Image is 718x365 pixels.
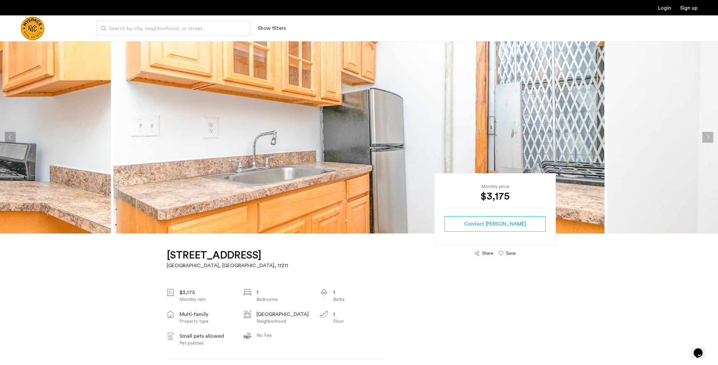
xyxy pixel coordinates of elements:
[445,190,546,203] div: $3,175
[180,310,233,318] div: multi-family
[167,262,288,269] h2: [GEOGRAPHIC_DATA], [GEOGRAPHIC_DATA] , 11211
[180,296,233,303] div: Monthly rent
[256,310,310,318] div: [GEOGRAPHIC_DATA]
[180,332,233,340] div: Small pets allowed
[333,296,387,303] div: Baths
[180,318,233,325] div: Property type
[333,310,387,318] div: 1
[180,289,233,296] div: $3,175
[5,132,16,143] button: Previous apartment
[691,339,712,359] iframe: chat widget
[464,220,526,228] span: Contact [PERSON_NAME]
[506,250,516,257] div: Save
[680,5,697,11] a: Registration
[258,24,286,32] button: Show or hide filters
[180,340,233,346] div: Pet policies
[256,289,310,296] div: 1
[482,250,493,257] div: Share
[113,41,605,233] img: apartment
[96,21,250,36] input: Apartment Search
[256,332,310,339] div: No Fee
[21,16,45,40] a: Cazamio Logo
[333,318,387,325] div: Floor
[109,25,232,32] span: Search by city, neighborhood, or street.
[445,183,546,190] div: Monthly price
[256,296,310,303] div: Bedrooms
[702,132,713,143] button: Next apartment
[333,289,387,296] div: 1
[167,249,288,269] a: [STREET_ADDRESS][GEOGRAPHIC_DATA], [GEOGRAPHIC_DATA], 11211
[658,5,671,11] a: Login
[21,16,45,40] img: logo
[445,216,546,232] button: button
[256,318,310,325] div: Neighborhood
[167,249,288,262] h1: [STREET_ADDRESS]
